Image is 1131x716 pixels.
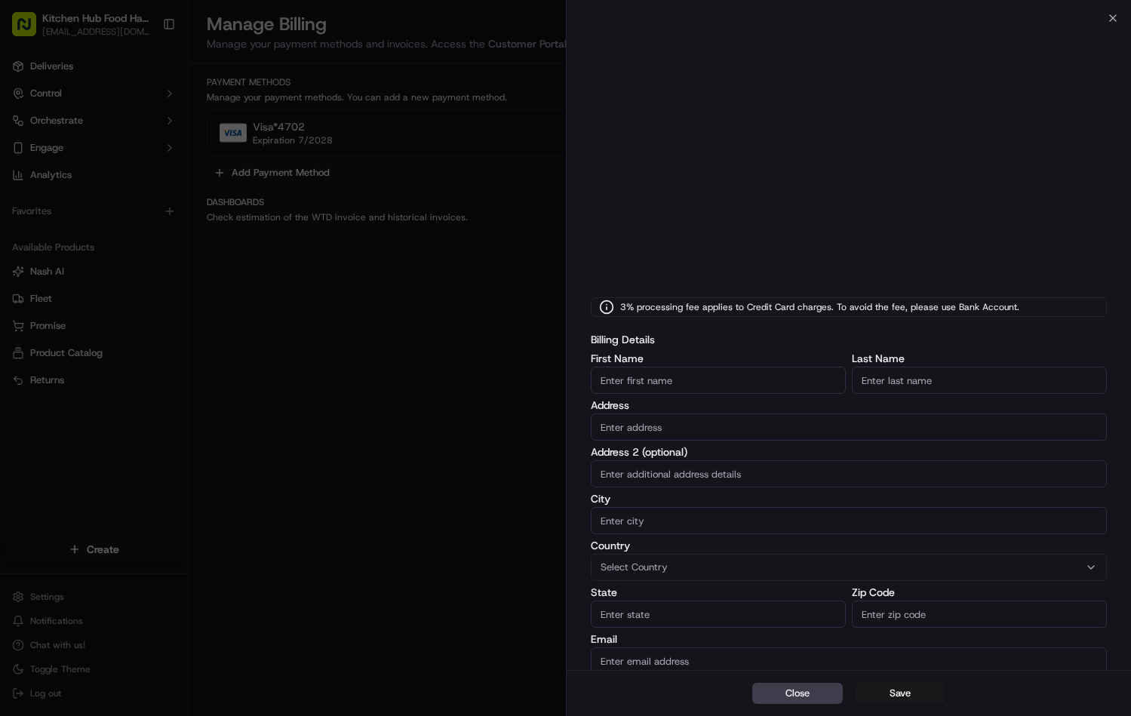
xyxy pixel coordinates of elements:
[121,213,248,240] a: 💻API Documentation
[51,144,247,159] div: Start new chat
[591,507,1108,534] input: Enter city
[591,634,1108,644] label: Email
[591,413,1108,441] input: Enter address
[257,149,275,167] button: Start new chat
[852,601,1107,628] input: Enter zip code
[855,683,945,704] button: Save
[15,15,45,45] img: Nash
[591,587,846,598] label: State
[128,220,140,232] div: 💻
[601,561,668,574] span: Select Country
[591,647,1108,675] input: Enter email address
[852,367,1107,394] input: Enter last name
[591,554,1108,581] button: Select Country
[852,587,1107,598] label: Zip Code
[591,460,1108,487] input: Enter additional address details
[591,332,1108,347] label: Billing Details
[752,683,843,704] button: Close
[51,159,191,171] div: We're available if you need us!
[591,353,846,364] label: First Name
[591,447,1108,457] label: Address 2 (optional)
[15,60,275,85] p: Welcome 👋
[591,601,846,628] input: Enter state
[15,144,42,171] img: 1736555255976-a54dd68f-1ca7-489b-9aae-adbdc363a1c4
[106,255,183,267] a: Powered byPylon
[9,213,121,240] a: 📗Knowledge Base
[591,540,1108,551] label: Country
[150,256,183,267] span: Pylon
[15,220,27,232] div: 📗
[591,400,1108,410] label: Address
[591,493,1108,504] label: City
[143,219,242,234] span: API Documentation
[852,353,1107,364] label: Last Name
[30,219,115,234] span: Knowledge Base
[39,97,272,113] input: Got a question? Start typing here...
[620,301,1019,313] span: 3% processing fee applies to Credit Card charges. To avoid the fee, please use Bank Account.
[591,367,846,394] input: Enter first name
